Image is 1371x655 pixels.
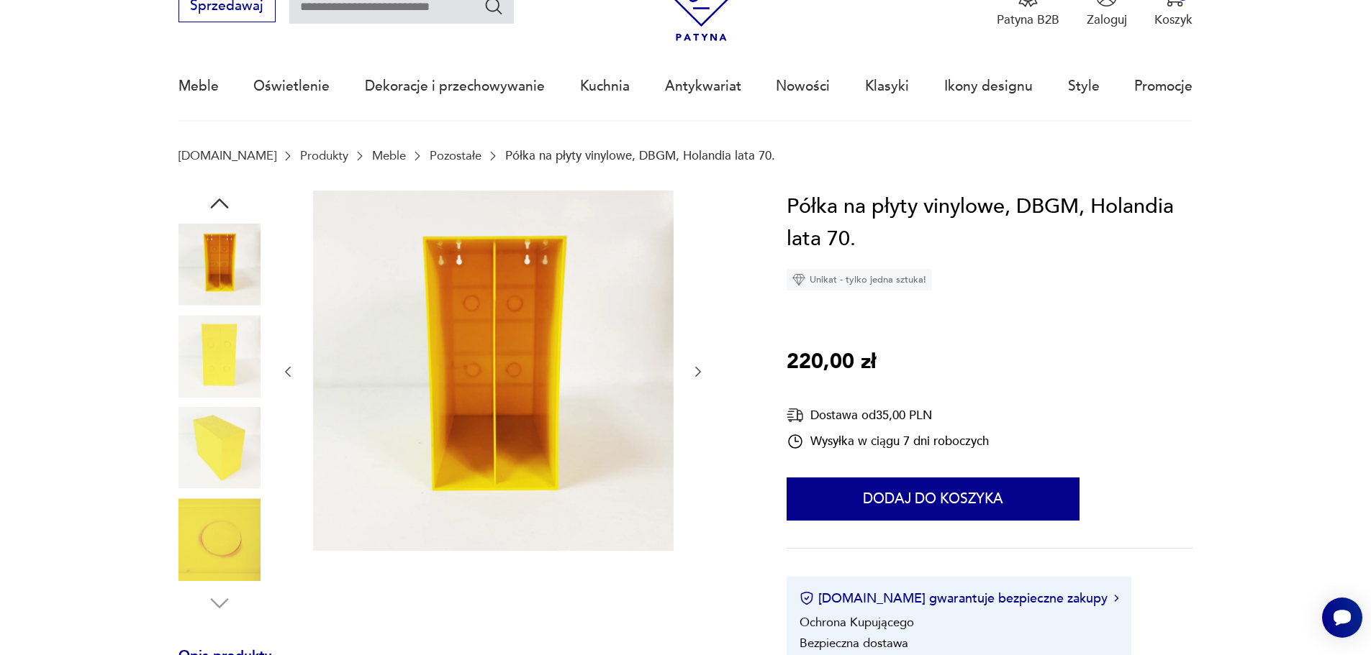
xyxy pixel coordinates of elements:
[365,53,545,119] a: Dekoracje i przechowywanie
[944,53,1033,119] a: Ikony designu
[1154,12,1193,28] p: Koszyk
[787,269,932,290] div: Unikat - tylko jedna sztuka!
[178,498,261,580] img: Zdjęcie produktu Półka na płyty vinylowe, DBGM, Holandia lata 70.
[1322,597,1362,638] iframe: Smartsupp widget button
[787,346,876,379] p: 220,00 zł
[800,614,914,631] li: Ochrona Kupującego
[505,149,775,162] p: Półka na płyty vinylowe, DBGM, Holandia lata 70.
[776,53,830,119] a: Nowości
[1114,595,1118,602] img: Ikona strzałki w prawo
[1087,12,1127,28] p: Zaloguj
[430,149,481,162] a: Pozostałe
[1068,53,1100,119] a: Style
[178,149,276,162] a: [DOMAIN_NAME]
[997,12,1059,28] p: Patyna B2B
[787,191,1193,256] h1: Półka na płyty vinylowe, DBGM, Holandia lata 70.
[580,53,630,119] a: Kuchnia
[787,477,1080,521] button: Dodaj do koszyka
[665,53,741,119] a: Antykwariat
[178,407,261,489] img: Zdjęcie produktu Półka na płyty vinylowe, DBGM, Holandia lata 70.
[800,591,814,605] img: Ikona certyfikatu
[313,191,674,551] img: Zdjęcie produktu Półka na płyty vinylowe, DBGM, Holandia lata 70.
[178,1,276,13] a: Sprzedawaj
[787,406,989,424] div: Dostawa od 35,00 PLN
[372,149,406,162] a: Meble
[253,53,330,119] a: Oświetlenie
[300,149,348,162] a: Produkty
[787,433,989,450] div: Wysyłka w ciągu 7 dni roboczych
[178,224,261,306] img: Zdjęcie produktu Półka na płyty vinylowe, DBGM, Holandia lata 70.
[178,315,261,397] img: Zdjęcie produktu Półka na płyty vinylowe, DBGM, Holandia lata 70.
[787,406,804,424] img: Ikona dostawy
[800,590,1118,608] button: [DOMAIN_NAME] gwarantuje bezpieczne zakupy
[792,273,805,286] img: Ikona diamentu
[865,53,909,119] a: Klasyki
[800,635,908,651] li: Bezpieczna dostawa
[1134,53,1193,119] a: Promocje
[178,53,219,119] a: Meble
